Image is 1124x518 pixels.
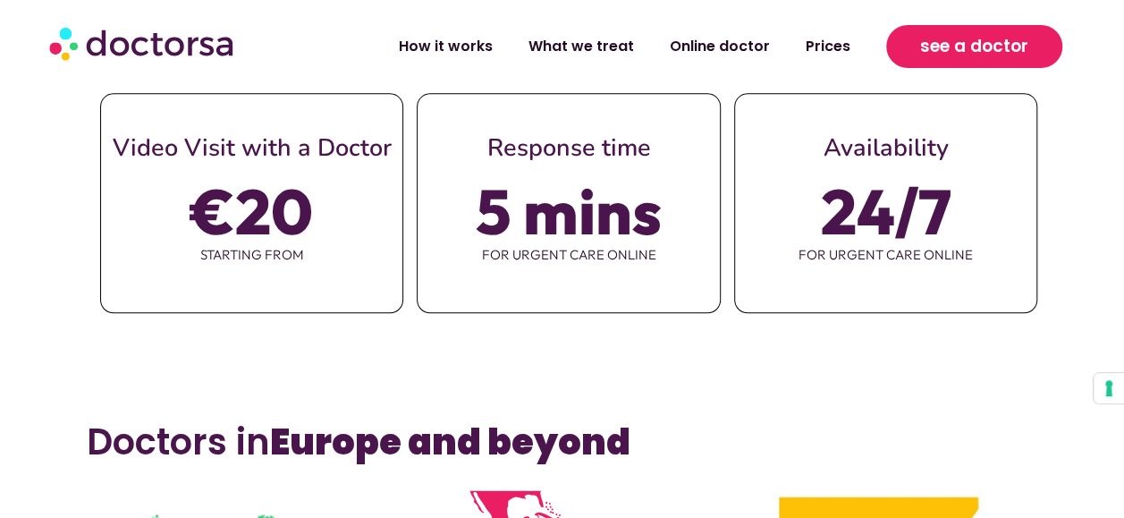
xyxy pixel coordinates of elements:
[823,132,948,165] span: Availability
[190,186,313,236] span: €20
[101,236,402,274] span: starting from
[788,26,868,67] a: Prices
[381,26,511,67] a: How it works
[820,186,951,236] span: 24/7
[511,26,652,67] a: What we treat
[270,417,630,467] b: Europe and beyond
[886,25,1062,68] a: see a doctor
[87,420,1037,463] h3: Doctors in
[652,26,788,67] a: Online doctor
[1094,373,1124,403] button: Your consent preferences for tracking technologies
[418,236,719,274] span: for urgent care online
[302,26,868,67] nav: Menu
[920,32,1028,61] span: see a doctor
[113,132,392,165] span: Video Visit with a Doctor
[476,186,662,236] span: 5 mins
[735,236,1036,274] span: for urgent care online
[486,132,650,165] span: Response time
